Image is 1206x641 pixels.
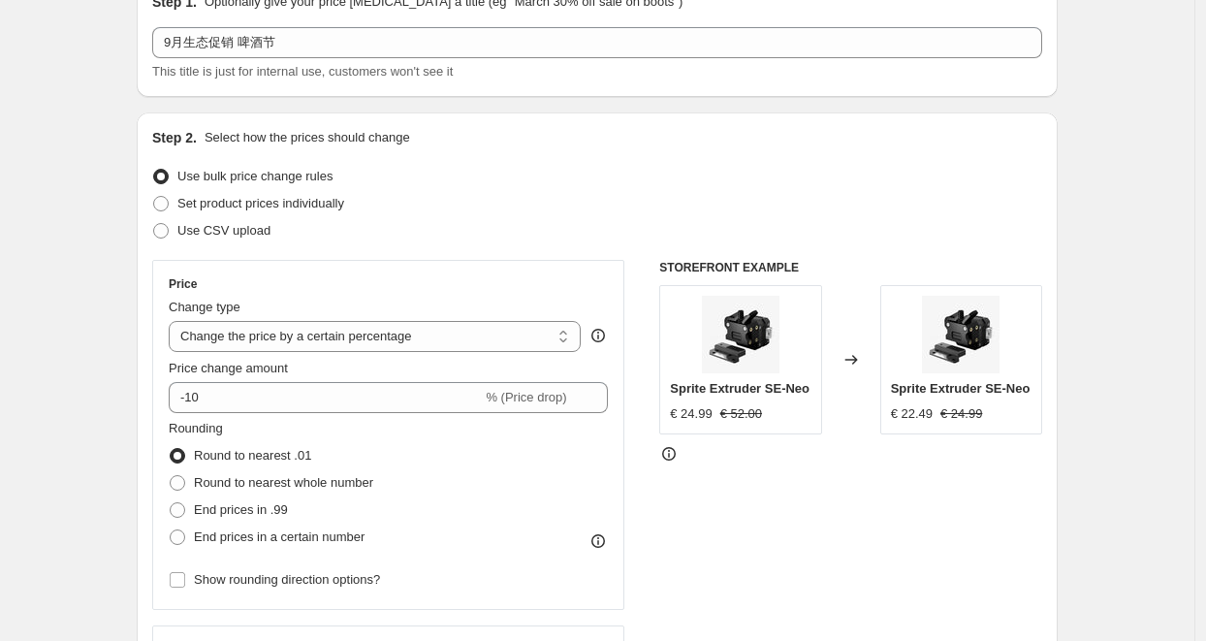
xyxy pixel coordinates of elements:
div: € 22.49 [891,404,933,424]
h2: Step 2. [152,128,197,147]
span: Round to nearest whole number [194,475,373,490]
h3: Price [169,276,197,292]
input: -15 [169,382,482,413]
span: Use bulk price change rules [177,169,333,183]
p: Select how the prices should change [205,128,410,147]
div: € 24.99 [670,404,712,424]
span: Round to nearest .01 [194,448,311,463]
input: 30% off holiday sale [152,27,1042,58]
span: Rounding [169,421,223,435]
span: Sprite Extruder SE-Neo [891,381,1031,396]
img: 08253cf845a6f7d92f25de15ca964665_80x.jpg [702,296,779,373]
h6: STOREFRONT EXAMPLE [659,260,1042,275]
span: End prices in a certain number [194,529,365,544]
strike: € 24.99 [940,404,982,424]
span: Sprite Extruder SE-Neo [670,381,809,396]
span: Set product prices individually [177,196,344,210]
span: End prices in .99 [194,502,288,517]
div: help [588,326,608,345]
span: This title is just for internal use, customers won't see it [152,64,453,79]
span: Show rounding direction options? [194,572,380,587]
span: Price change amount [169,361,288,375]
img: 08253cf845a6f7d92f25de15ca964665_80x.jpg [922,296,1000,373]
span: Change type [169,300,240,314]
span: % (Price drop) [486,390,566,404]
span: Use CSV upload [177,223,270,238]
strike: € 52.00 [720,404,762,424]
